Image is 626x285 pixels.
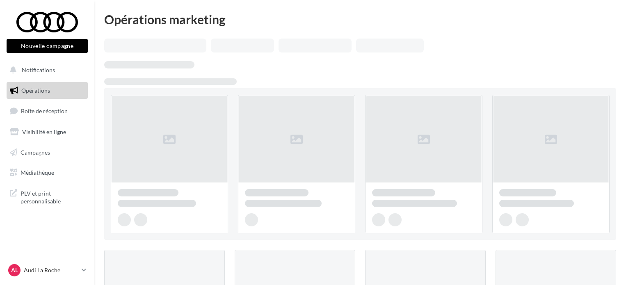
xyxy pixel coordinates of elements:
[21,148,50,155] span: Campagnes
[5,62,86,79] button: Notifications
[21,169,54,176] span: Médiathèque
[24,266,78,274] p: Audi La Roche
[104,13,616,25] div: Opérations marketing
[5,164,89,181] a: Médiathèque
[7,39,88,53] button: Nouvelle campagne
[5,102,89,120] a: Boîte de réception
[21,188,85,205] span: PLV et print personnalisable
[11,266,18,274] span: AL
[7,262,88,278] a: AL Audi La Roche
[5,82,89,99] a: Opérations
[5,144,89,161] a: Campagnes
[22,66,55,73] span: Notifications
[5,185,89,209] a: PLV et print personnalisable
[21,107,68,114] span: Boîte de réception
[5,123,89,141] a: Visibilité en ligne
[22,128,66,135] span: Visibilité en ligne
[21,87,50,94] span: Opérations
